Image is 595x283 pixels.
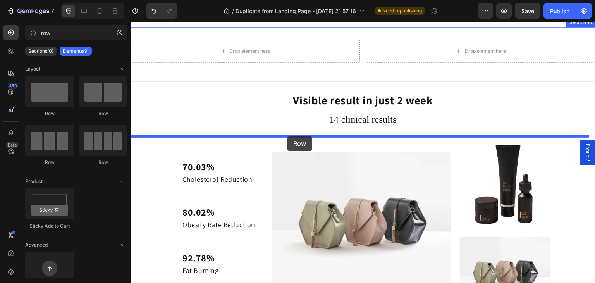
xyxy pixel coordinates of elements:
[115,239,127,251] span: Toggle open
[453,122,461,140] span: Popup 2
[521,8,534,14] span: Save
[115,175,127,188] span: Toggle open
[79,110,127,117] div: Row
[550,7,569,15] div: Publish
[79,159,127,166] div: Row
[236,7,356,15] span: Duplicate from Landing Page - [DATE] 21:57:16
[25,242,48,248] span: Advanced
[51,6,54,16] p: 7
[146,3,177,19] div: Undo/Redo
[25,178,43,185] span: Product
[25,159,74,166] div: Row
[25,223,74,230] div: Sticky Add to Cart
[131,22,595,283] iframe: Design area
[28,48,53,54] p: Sections(0)
[115,63,127,75] span: Toggle open
[25,25,127,40] input: Search Sections & Elements
[25,66,40,72] span: Layout
[63,48,89,54] p: Elements(9)
[232,7,234,15] span: /
[382,7,422,14] span: Need republishing
[6,142,19,148] div: Beta
[543,3,576,19] button: Publish
[515,3,540,19] button: Save
[7,83,19,89] div: 450
[3,3,58,19] button: 7
[25,110,74,117] div: Row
